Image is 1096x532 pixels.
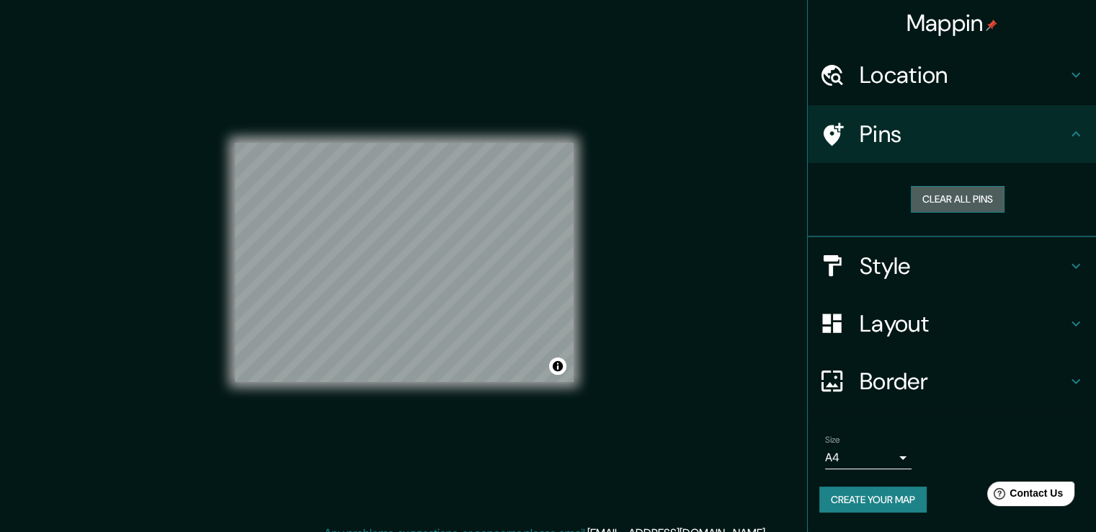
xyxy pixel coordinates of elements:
[860,252,1067,280] h4: Style
[860,120,1067,148] h4: Pins
[808,295,1096,353] div: Layout
[911,186,1004,213] button: Clear all pins
[825,446,912,469] div: A4
[986,19,997,31] img: pin-icon.png
[808,46,1096,104] div: Location
[808,105,1096,163] div: Pins
[860,309,1067,338] h4: Layout
[808,353,1096,410] div: Border
[968,476,1080,516] iframe: Help widget launcher
[825,433,840,445] label: Size
[549,358,566,375] button: Toggle attribution
[819,487,927,513] button: Create your map
[860,61,1067,89] h4: Location
[235,143,574,382] canvas: Map
[808,237,1096,295] div: Style
[906,9,998,37] h4: Mappin
[860,367,1067,396] h4: Border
